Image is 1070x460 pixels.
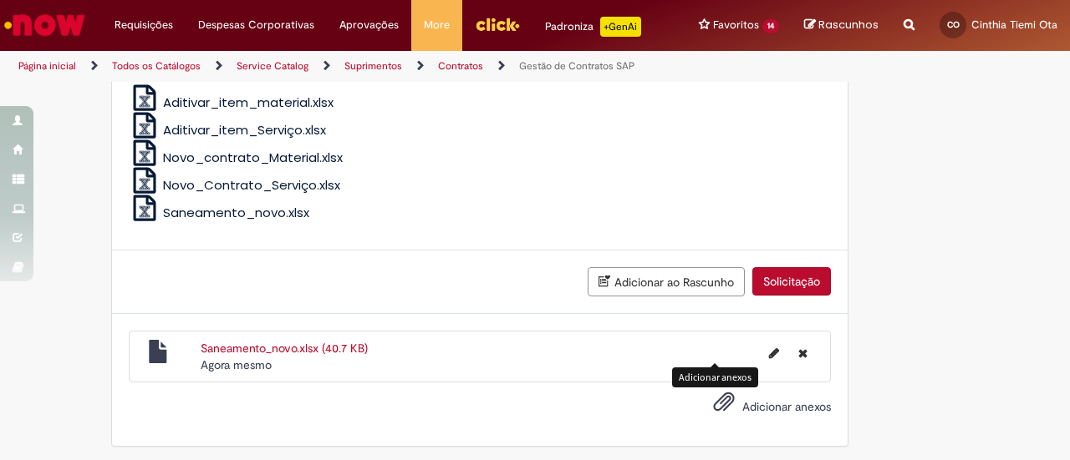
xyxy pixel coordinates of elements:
a: Rascunhos [804,18,879,33]
a: Saneamento_novo.xlsx [129,204,310,221]
span: Favoritos [713,17,759,33]
a: Página inicial [18,59,76,73]
span: Novo_Contrato_Serviço.xlsx [163,176,340,194]
a: Novo_Contrato_Serviço.xlsx [129,176,341,194]
span: Novo_contrato_Material.xlsx [163,149,343,166]
button: Adicionar ao Rascunho [588,267,745,296]
button: Excluir Saneamento_novo.xlsx [788,340,818,366]
span: Aditivar_item_Serviço.xlsx [163,121,326,139]
span: Saneamento_novo.xlsx [163,204,309,221]
span: Despesas Corporativas [198,17,314,33]
span: CO [947,19,960,30]
span: Aditivar_item_material.xlsx [163,94,334,111]
button: Editar nome de arquivo Saneamento_novo.xlsx [759,340,789,366]
span: Aprovações [339,17,399,33]
span: Cinthia Tiemi Ota [971,18,1057,32]
ul: Trilhas de página [13,51,701,82]
time: 01/10/2025 13:53:07 [201,357,272,372]
div: Padroniza [545,17,641,37]
span: Rascunhos [818,17,879,33]
span: More [424,17,450,33]
div: Adicionar anexos [672,367,758,387]
a: Novo_contrato_Material.xlsx [129,149,344,166]
a: Suprimentos [344,59,402,73]
span: Requisições [115,17,173,33]
span: 14 [762,19,779,33]
img: ServiceNow [2,8,88,42]
a: Aditivar_item_Serviço.xlsx [129,121,327,139]
a: Todos os Catálogos [112,59,201,73]
a: Aditivar_item_material.xlsx [129,94,334,111]
span: Agora mesmo [201,357,272,372]
span: Adicionar anexos [742,399,831,414]
a: Gestão de Contratos SAP [519,59,634,73]
button: Solicitação [752,267,831,296]
button: Adicionar anexos [709,387,739,425]
a: Saneamento_novo.xlsx (40.7 KB) [201,341,368,356]
p: +GenAi [600,17,641,37]
a: Contratos [438,59,483,73]
img: click_logo_yellow_360x200.png [475,12,520,37]
a: Service Catalog [237,59,308,73]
